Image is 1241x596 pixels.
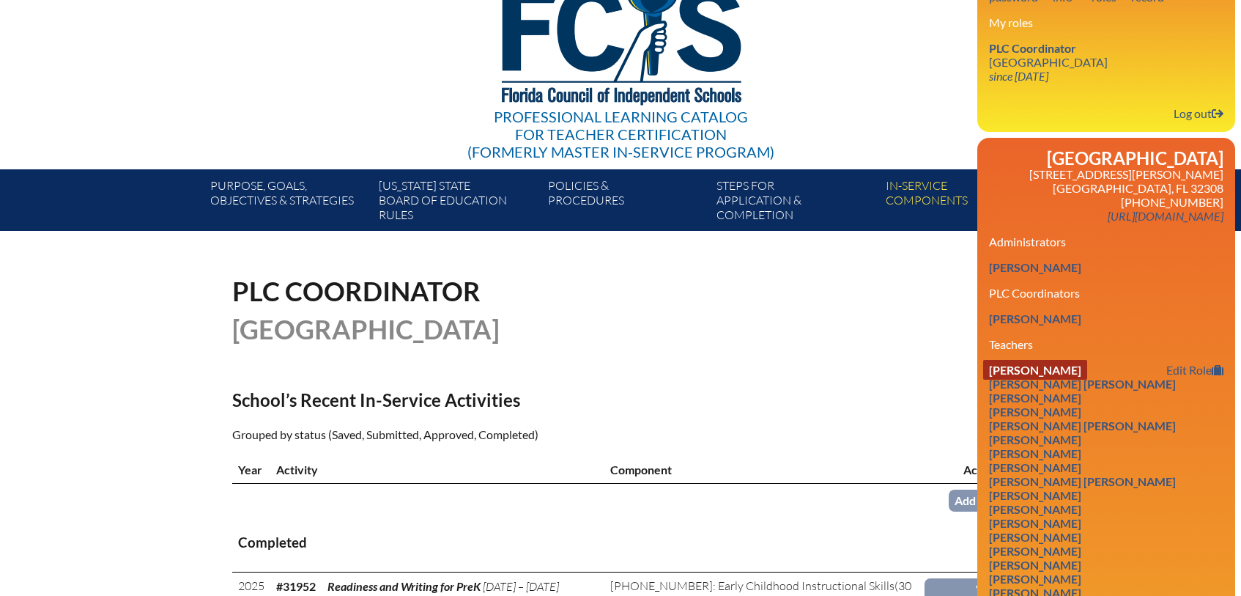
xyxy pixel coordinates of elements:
[925,456,1009,484] th: Actions
[983,374,1182,394] a: [PERSON_NAME] [PERSON_NAME]
[983,416,1182,435] a: [PERSON_NAME] [PERSON_NAME]
[276,579,316,593] b: #31952
[232,456,270,484] th: Year
[204,175,373,231] a: Purpose, goals,objectives & strategies
[983,444,1087,463] a: [PERSON_NAME]
[989,69,1048,83] i: since [DATE]
[983,569,1087,589] a: [PERSON_NAME]
[983,457,1087,477] a: [PERSON_NAME]
[989,337,1223,351] h3: Teachers
[949,490,1009,511] a: Add New
[983,541,1087,561] a: [PERSON_NAME]
[610,578,894,593] span: [PHONE_NUMBER]: Early Childhood Instructional Skills
[989,286,1223,300] h3: PLC Coordinators
[983,527,1087,547] a: [PERSON_NAME]
[604,456,925,484] th: Component
[983,555,1087,575] a: [PERSON_NAME]
[467,108,774,161] div: Professional Learning Catalog (formerly Master In-service Program)
[983,38,1114,86] a: PLC Coordinator [GEOGRAPHIC_DATA] since [DATE]
[989,167,1223,223] p: [STREET_ADDRESS][PERSON_NAME] [GEOGRAPHIC_DATA], FL 32308 [PHONE_NUMBER]
[232,313,500,345] span: [GEOGRAPHIC_DATA]
[983,513,1087,533] a: [PERSON_NAME]
[483,579,559,594] span: [DATE] – [DATE]
[989,235,1223,249] h3: Administrators
[983,402,1087,422] a: [PERSON_NAME]
[327,579,481,593] span: Readiness and Writing for PreK
[983,309,1087,328] a: [PERSON_NAME]
[1160,360,1229,380] a: Edit Role
[989,150,1223,167] h2: [GEOGRAPHIC_DATA]
[542,175,711,231] a: Policies &Procedures
[880,175,1048,231] a: In-servicecomponents
[515,125,727,143] span: for Teacher Certification
[711,175,879,231] a: Steps forapplication & completion
[270,456,604,484] th: Activity
[232,275,481,307] span: PLC Coordinator
[232,425,748,444] p: Grouped by status (Saved, Submitted, Approved, Completed)
[983,257,1087,277] a: [PERSON_NAME]
[983,485,1087,505] a: [PERSON_NAME]
[983,360,1087,380] a: [PERSON_NAME]
[1212,108,1223,119] svg: Log out
[983,471,1182,491] a: [PERSON_NAME] [PERSON_NAME]
[989,41,1076,55] span: PLC Coordinator
[1168,103,1229,123] a: Log outLog out
[983,499,1087,519] a: [PERSON_NAME]
[373,175,541,231] a: [US_STATE] StateBoard of Education rules
[238,534,1003,552] h3: Completed
[1102,206,1229,226] a: [URL][DOMAIN_NAME]
[983,430,1087,449] a: [PERSON_NAME]
[232,389,748,411] h2: School’s Recent In-Service Activities
[983,388,1087,408] a: [PERSON_NAME]
[989,15,1223,29] h3: My roles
